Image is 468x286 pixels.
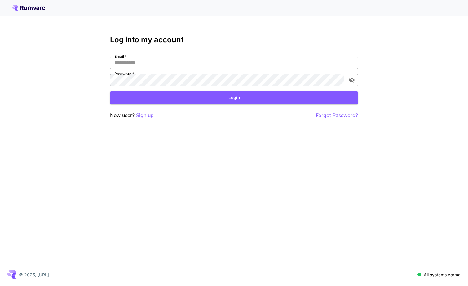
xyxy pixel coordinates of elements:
label: Email [114,54,126,59]
h3: Log into my account [110,35,358,44]
p: © 2025, [URL] [19,271,49,278]
button: toggle password visibility [346,75,357,86]
button: Sign up [136,111,154,119]
button: Forgot Password? [316,111,358,119]
p: New user? [110,111,154,119]
button: Login [110,91,358,104]
label: Password [114,71,134,76]
p: All systems normal [424,271,461,278]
